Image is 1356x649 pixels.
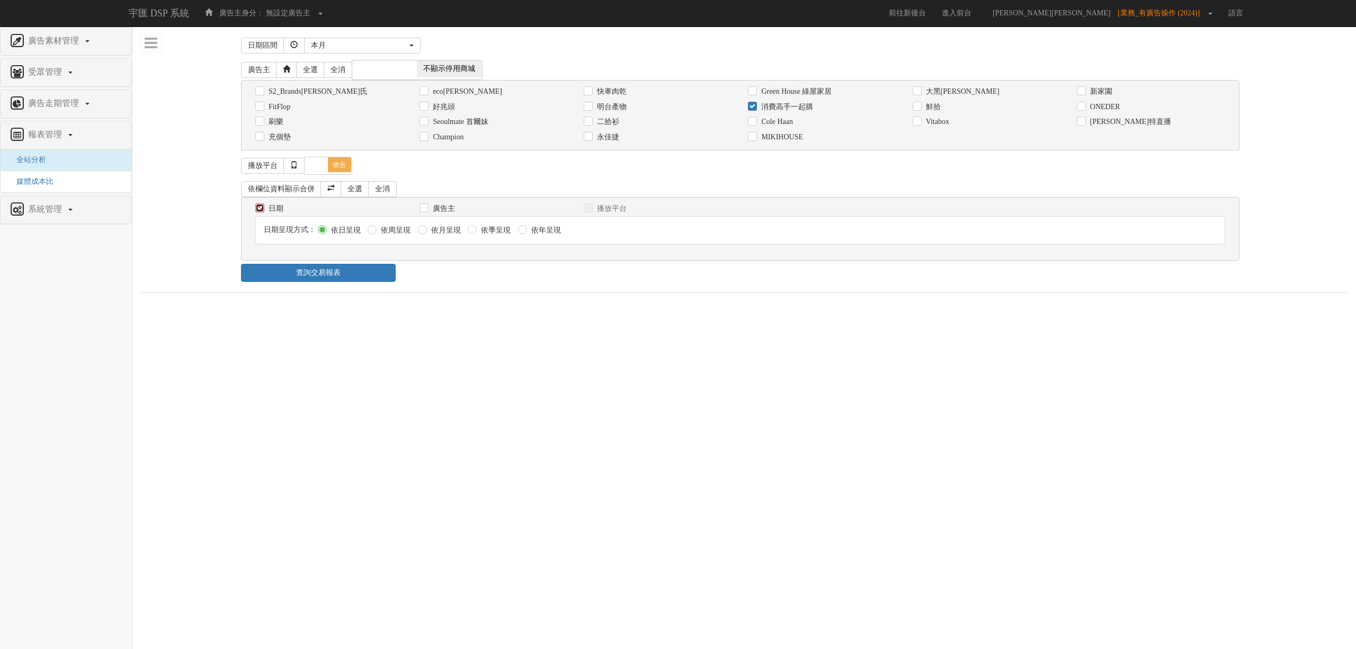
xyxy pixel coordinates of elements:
label: 日期 [266,203,283,214]
label: 依季呈現 [478,225,511,236]
a: 媒體成本比 [8,177,53,185]
a: 廣告走期管理 [8,95,123,112]
span: 系統管理 [25,205,67,214]
label: [PERSON_NAME]特直播 [1087,117,1171,127]
label: 快車肉乾 [594,86,627,97]
label: eco[PERSON_NAME] [430,86,502,97]
label: 刷樂 [266,117,283,127]
span: 無設定廣告主 [266,9,310,17]
button: 本月 [304,38,421,54]
span: 日期呈現方式： [264,226,316,234]
a: 受眾管理 [8,64,123,81]
label: Green House 綠屋家居 [759,86,832,97]
label: 依月呈現 [429,225,461,236]
label: FitFlop [266,102,290,112]
span: 廣告素材管理 [25,36,84,45]
label: 永佳捷 [594,132,619,143]
label: Vitabox [923,117,949,127]
label: 依年呈現 [529,225,561,236]
label: Champion [430,132,463,143]
label: 依日呈現 [328,225,361,236]
a: 查詢交易報表 [241,264,396,282]
span: 廣告主身分： [219,9,264,17]
a: 全選 [341,181,369,197]
label: 好兆頭 [430,102,455,112]
label: Cole Haan [759,117,792,127]
a: 廣告素材管理 [8,33,123,50]
label: 播放平台 [594,203,627,214]
div: 本月 [311,40,407,51]
span: 收合 [328,157,351,172]
span: 廣告走期管理 [25,99,84,108]
span: [業務_有廣告操作 (2024)] [1118,9,1205,17]
span: [PERSON_NAME][PERSON_NAME] [987,9,1116,17]
label: 新家園 [1087,86,1112,97]
a: 報表管理 [8,127,123,144]
label: 明台產物 [594,102,627,112]
span: 受眾管理 [25,67,67,76]
label: 二拾衫 [594,117,619,127]
label: S2_Brands[PERSON_NAME]氏 [266,86,368,97]
span: 報表管理 [25,130,67,139]
label: 廣告主 [430,203,455,214]
label: Seoulmate 首爾妹 [430,117,488,127]
a: 系統管理 [8,201,123,218]
label: 依周呈現 [378,225,411,236]
a: 全消 [324,62,352,78]
label: 消費高手一起購 [759,102,813,112]
a: 全選 [296,62,325,78]
label: 大黑[PERSON_NAME] [923,86,1000,97]
label: 鮮拾 [923,102,941,112]
a: 全消 [368,181,397,197]
label: ONEDER [1087,102,1120,112]
label: 充個墊 [266,132,291,143]
a: 全站分析 [8,156,46,164]
label: MIKIHOUSE [759,132,803,143]
span: 不顯示停用商城 [417,60,481,77]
